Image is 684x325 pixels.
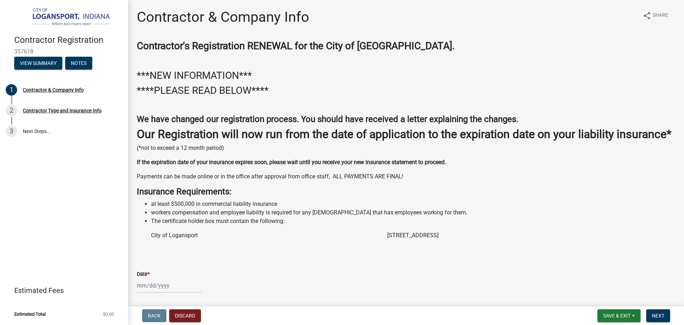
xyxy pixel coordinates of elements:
li: workers compensation and employee liability is required for any [DEMOGRAPHIC_DATA] that has emplo... [151,208,675,217]
h4: Contractor Registration [14,35,123,45]
span: Next [652,313,664,319]
div: Contractor Type and Insurance Info [23,108,102,113]
p: City of Logansport [STREET_ADDRESS] [151,231,675,240]
span: Back [148,313,161,319]
li: at least $500,000 in commercial liability insurance [151,200,675,208]
p: (*not to exceed a 12 month period) [137,144,675,152]
p: Payments can be made online or in the office after approval from office staff, ALL PAYMENTS ARE F... [137,172,675,181]
button: Notes [65,57,92,70]
strong: Our Registration will now run from the date of application to the expiration date on your liabili... [137,127,672,141]
strong: Insurance Requirements: [137,187,232,197]
div: 1 [6,84,17,96]
wm-modal-confirm: Notes [65,61,92,66]
span: 357618 [14,48,114,55]
button: Next [646,309,670,322]
button: shareShare [637,9,674,22]
label: Date [137,272,150,277]
strong: Contractor's Registration RENEWAL for the City of [GEOGRAPHIC_DATA]. [137,40,455,52]
span: Save & Exit [603,313,631,319]
a: Estimated Fees [6,283,117,298]
div: 3 [6,126,17,137]
span: Share [653,11,668,20]
input: mm/dd/yyyy [137,278,202,293]
div: 2 [6,105,17,116]
strong: We have changed our registration process. You should have received a letter explaining the changes. [137,114,518,124]
button: Back [142,309,166,322]
button: Save & Exit [597,309,641,322]
div: Contractor & Company Info [23,87,84,92]
p: The certificate holder box must contain the following: [151,217,675,225]
img: City of Logansport, Indiana [14,7,117,27]
span: $0.00 [103,312,114,316]
button: View Summary [14,57,62,70]
h1: Contractor & Company Info [137,9,309,26]
wm-modal-confirm: Summary [14,61,62,66]
span: Estimated Total [14,312,46,316]
strong: If the expiration date of your insurance expires soon, please wait until you receive your new ins... [137,159,446,166]
i: share [643,11,651,20]
button: Discard [169,309,201,322]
